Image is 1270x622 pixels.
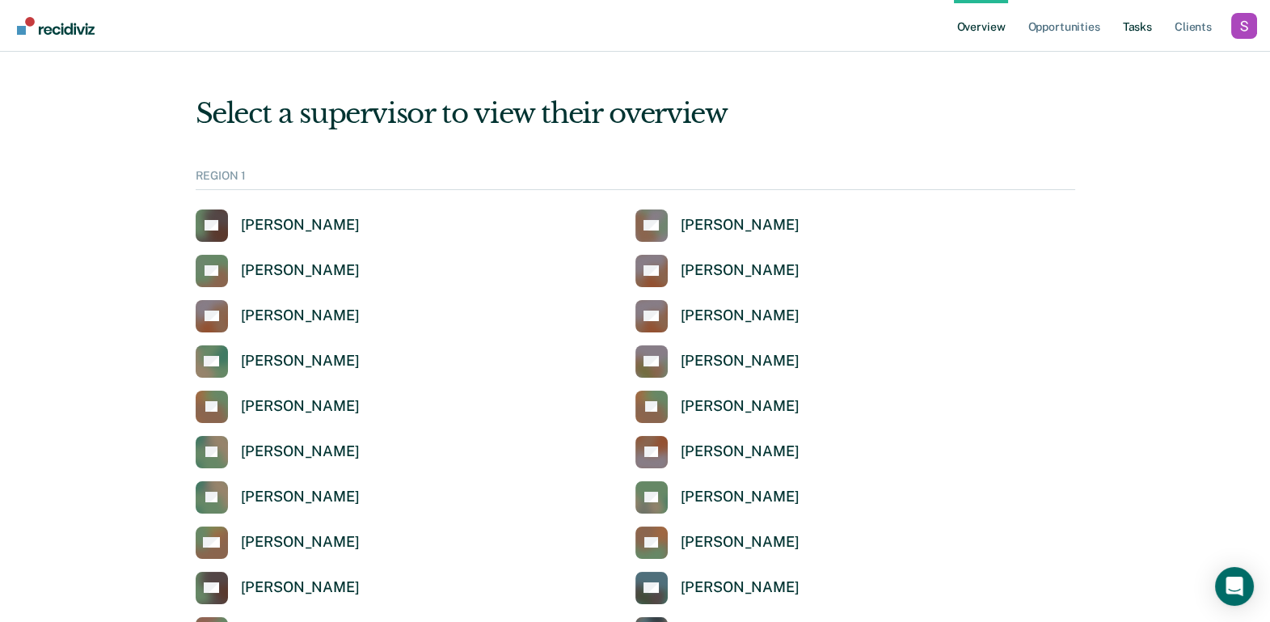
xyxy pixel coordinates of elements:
[681,442,800,461] div: [PERSON_NAME]
[241,533,360,552] div: [PERSON_NAME]
[635,572,800,604] a: [PERSON_NAME]
[196,97,1075,130] div: Select a supervisor to view their overview
[681,352,800,370] div: [PERSON_NAME]
[681,488,800,506] div: [PERSON_NAME]
[196,169,1075,190] div: REGION 1
[241,352,360,370] div: [PERSON_NAME]
[241,488,360,506] div: [PERSON_NAME]
[635,345,800,378] a: [PERSON_NAME]
[635,255,800,287] a: [PERSON_NAME]
[196,391,360,423] a: [PERSON_NAME]
[196,255,360,287] a: [PERSON_NAME]
[635,391,800,423] a: [PERSON_NAME]
[681,533,800,552] div: [PERSON_NAME]
[196,345,360,378] a: [PERSON_NAME]
[1231,13,1257,39] button: Profile dropdown button
[196,572,360,604] a: [PERSON_NAME]
[681,578,800,597] div: [PERSON_NAME]
[681,216,800,235] div: [PERSON_NAME]
[241,397,360,416] div: [PERSON_NAME]
[681,307,800,325] div: [PERSON_NAME]
[17,17,95,35] img: Recidiviz
[241,261,360,280] div: [PERSON_NAME]
[635,436,800,468] a: [PERSON_NAME]
[635,300,800,332] a: [PERSON_NAME]
[241,578,360,597] div: [PERSON_NAME]
[241,442,360,461] div: [PERSON_NAME]
[241,216,360,235] div: [PERSON_NAME]
[635,527,800,559] a: [PERSON_NAME]
[196,481,360,514] a: [PERSON_NAME]
[241,307,360,325] div: [PERSON_NAME]
[196,300,360,332] a: [PERSON_NAME]
[635,209,800,242] a: [PERSON_NAME]
[1215,567,1254,606] div: Open Intercom Messenger
[196,527,360,559] a: [PERSON_NAME]
[196,209,360,242] a: [PERSON_NAME]
[681,397,800,416] div: [PERSON_NAME]
[635,481,800,514] a: [PERSON_NAME]
[196,436,360,468] a: [PERSON_NAME]
[681,261,800,280] div: [PERSON_NAME]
